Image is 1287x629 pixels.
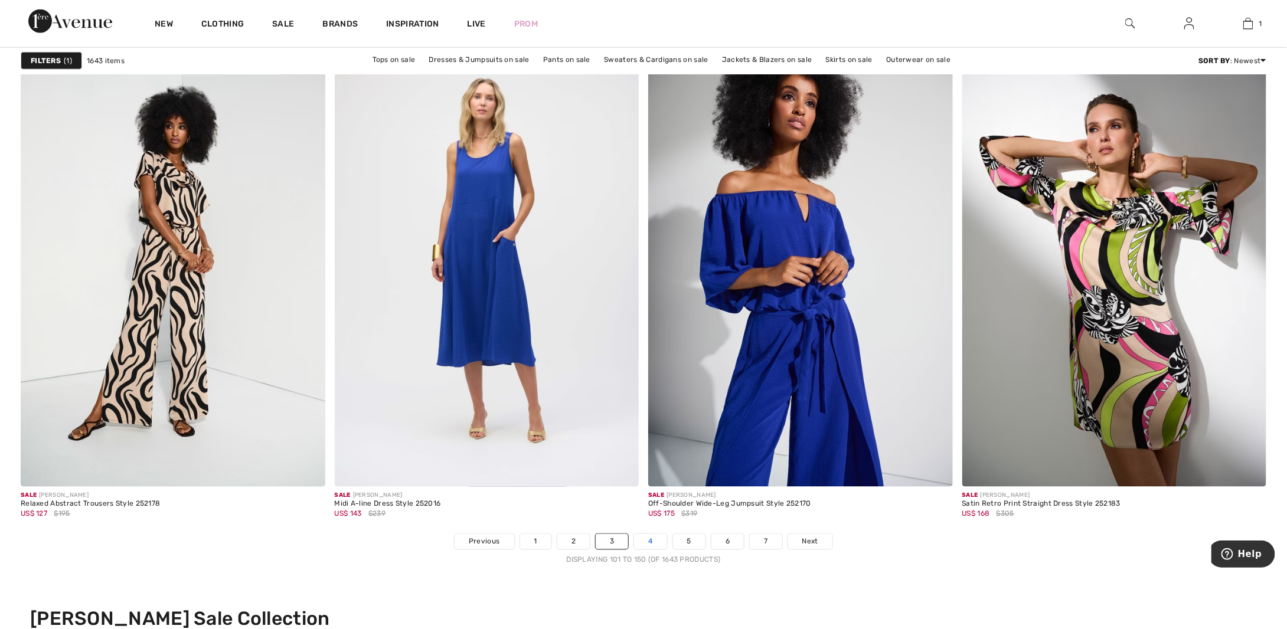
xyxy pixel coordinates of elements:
iframe: Opens a widget where you can find more information [1211,540,1275,570]
span: $239 [368,509,386,519]
div: [PERSON_NAME] [648,492,811,500]
a: Jackets & Blazers on sale [716,52,818,67]
span: US$ 127 [21,510,47,518]
span: Inspiration [386,19,439,31]
span: Sale [21,492,37,499]
a: 1 [520,534,551,549]
div: Midi A-line Dress Style 252016 [335,500,441,509]
a: Pants on sale [537,52,596,67]
a: Dresses & Jumpsuits on sale [423,52,535,67]
div: Displaying 101 to 150 (of 1643 products) [21,555,1266,565]
img: Satin Retro Print Straight Dress Style 252183. Black/Multi [962,31,1267,487]
span: $195 [54,509,70,519]
a: 6 [711,534,744,549]
a: Sale [272,19,294,31]
a: 4 [634,534,667,549]
img: search the website [1125,17,1135,31]
a: 3 [596,534,628,549]
img: My Info [1184,17,1194,31]
a: Previous [455,534,514,549]
span: US$ 175 [648,510,675,518]
span: 1 [64,55,72,66]
a: 5 [673,534,705,549]
strong: Filters [31,55,61,66]
span: Sale [962,492,978,499]
img: Midi A-line Dress Style 252016. Royal Sapphire 163 [335,31,639,487]
img: My Bag [1243,17,1253,31]
a: Tops on sale [367,52,422,67]
span: Sale [335,492,351,499]
nav: Page navigation [21,533,1266,565]
a: Sign In [1175,17,1204,31]
a: Outerwear on sale [880,52,956,67]
a: Next [788,534,832,549]
img: Off-Shoulder Wide-Leg Jumpsuit Style 252170. Royal Sapphire 163 [648,31,953,487]
img: Relaxed Abstract Trousers Style 252178. Beige/Black [21,31,325,487]
a: Clothing [201,19,244,31]
span: Next [802,536,818,547]
span: $305 [997,509,1014,519]
span: Sale [648,492,664,499]
a: Sweaters & Cardigans on sale [598,52,714,67]
a: 1 [1219,17,1277,31]
div: : Newest [1198,55,1266,66]
a: 2 [557,534,590,549]
a: New [155,19,173,31]
span: Previous [469,536,499,547]
span: 1 [1259,18,1262,29]
img: 1ère Avenue [28,9,112,33]
div: Satin Retro Print Straight Dress Style 252183 [962,500,1121,509]
div: Relaxed Abstract Trousers Style 252178 [21,500,160,509]
a: Skirts on sale [820,52,878,67]
div: [PERSON_NAME] [21,492,160,500]
a: 7 [750,534,782,549]
a: Live [468,18,486,30]
strong: Sort By [1198,57,1230,65]
span: $319 [681,509,697,519]
div: [PERSON_NAME] [962,492,1121,500]
span: 1643 items [87,55,125,66]
div: Off-Shoulder Wide-Leg Jumpsuit Style 252170 [648,500,811,509]
span: US$ 168 [962,510,990,518]
div: [PERSON_NAME] [335,492,441,500]
span: US$ 143 [335,510,362,518]
a: Brands [323,19,358,31]
a: Prom [514,18,538,30]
